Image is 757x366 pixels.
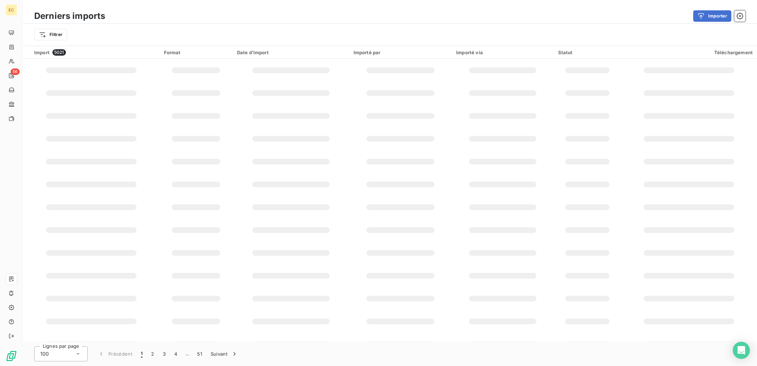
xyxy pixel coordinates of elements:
button: 4 [170,346,181,361]
button: Importer [693,10,731,22]
div: Import [34,49,155,56]
div: Importé par [354,50,448,55]
button: Filtrer [34,29,67,40]
div: Importé via [456,50,550,55]
div: Format [164,50,228,55]
button: 2 [147,346,158,361]
img: Logo LeanPay [6,350,17,362]
button: 3 [159,346,170,361]
div: Date d’import [237,50,345,55]
button: Suivant [206,346,242,361]
span: 56 [11,68,20,75]
div: Statut [558,50,617,55]
h3: Derniers imports [34,10,105,22]
span: 100 [40,350,49,357]
button: 1 [137,346,147,361]
div: EC [6,4,17,16]
div: Téléchargement [625,50,753,55]
button: Précédent [93,346,137,361]
span: … [181,348,193,360]
span: 5021 [52,49,66,56]
div: Open Intercom Messenger [733,342,750,359]
button: 51 [193,346,206,361]
span: 1 [141,350,143,357]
